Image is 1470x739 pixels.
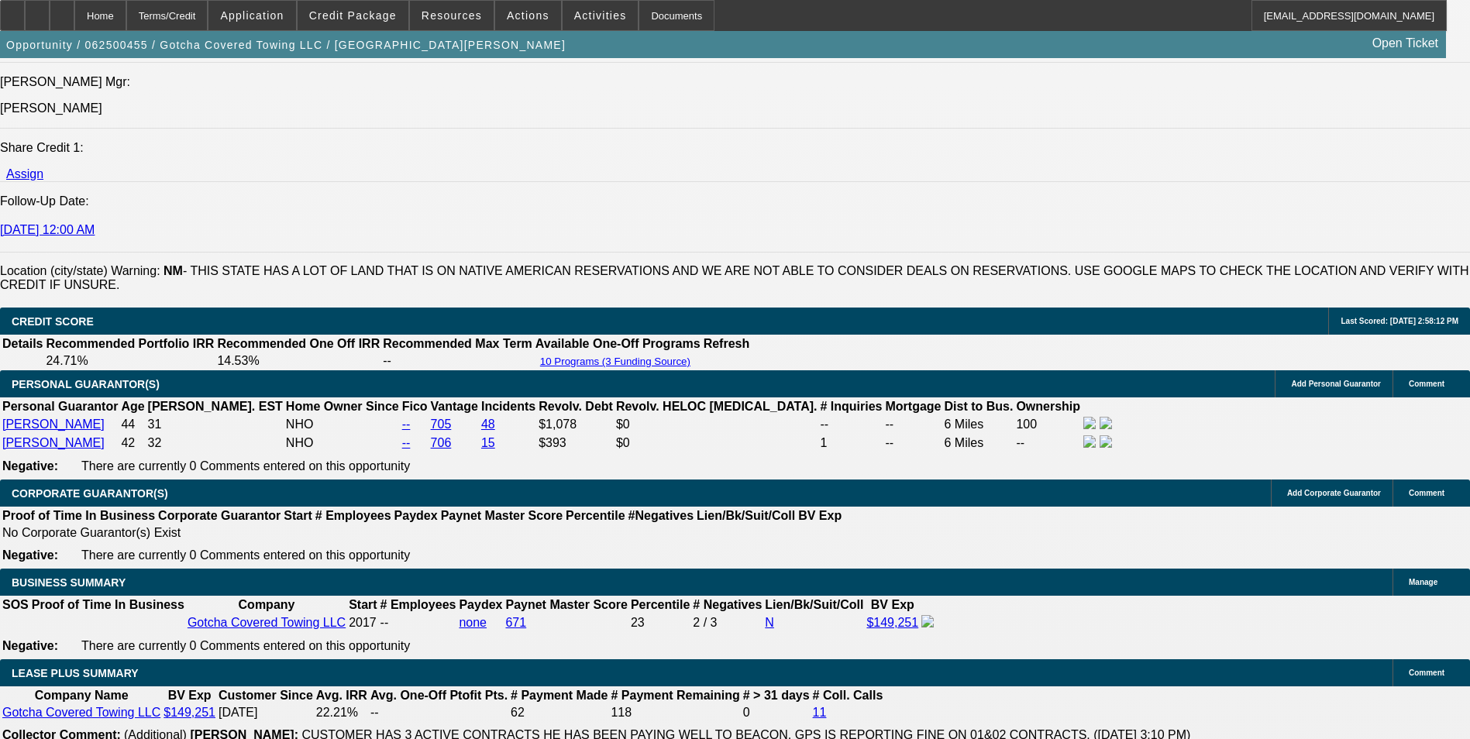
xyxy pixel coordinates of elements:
[1015,435,1081,452] td: --
[507,9,549,22] span: Actions
[2,525,849,541] td: No Corporate Guarantor(s) Exist
[885,435,942,452] td: --
[1083,417,1096,429] img: facebook-icon.png
[505,598,627,611] b: Paynet Master Score
[819,416,883,433] td: --
[535,336,701,352] th: Available One-Off Programs
[2,336,43,352] th: Details
[563,1,639,30] button: Activities
[239,598,295,611] b: Company
[218,705,314,720] td: [DATE]
[505,616,526,629] a: 671
[574,9,627,22] span: Activities
[164,264,183,277] b: NM
[285,435,400,452] td: NHO
[12,378,160,390] span: PERSONAL GUARANTOR(S)
[1016,400,1080,413] b: Ownership
[481,436,495,449] a: 15
[121,400,144,413] b: Age
[31,597,185,613] th: Proof of Time In Business
[349,598,377,611] b: Start
[6,39,566,51] span: Opportunity / 062500455 / Gotcha Covered Towing LLC / [GEOGRAPHIC_DATA][PERSON_NAME]
[511,689,608,702] b: # Payment Made
[81,459,410,473] span: There are currently 0 Comments entered on this opportunity
[765,616,774,629] a: N
[1291,380,1381,388] span: Add Personal Guarantor
[208,1,295,30] button: Application
[1100,435,1112,448] img: linkedin-icon.png
[2,639,58,652] b: Negative:
[431,400,478,413] b: Vantage
[164,706,215,719] a: $149,251
[285,416,400,433] td: NHO
[610,705,740,720] td: 118
[886,400,942,413] b: Mortgage
[45,336,215,352] th: Recommended Portfolio IRR
[535,355,695,368] button: 10 Programs (3 Funding Source)
[2,597,29,613] th: SOS
[188,616,346,629] a: Gotcha Covered Towing LLC
[120,435,145,452] td: 42
[394,509,438,522] b: Paydex
[382,353,533,369] td: --
[81,548,410,562] span: There are currently 0 Comments entered on this opportunity
[380,598,456,611] b: # Employees
[616,400,818,413] b: Revolv. HELOC [MEDICAL_DATA].
[1366,30,1444,57] a: Open Ticket
[819,435,883,452] td: 1
[944,416,1014,433] td: 6 Miles
[2,400,118,413] b: Personal Guarantor
[866,616,918,629] a: $149,251
[885,416,942,433] td: --
[12,667,139,679] span: LEASE PLUS SUMMARY
[510,705,608,720] td: 62
[216,336,380,352] th: Recommended One Off IRR
[410,1,494,30] button: Resources
[12,315,94,328] span: CREDIT SCORE
[1287,489,1381,497] span: Add Corporate Guarantor
[309,9,397,22] span: Credit Package
[944,435,1014,452] td: 6 Miles
[615,435,818,452] td: $0
[813,706,827,719] a: 11
[1409,578,1437,586] span: Manage
[459,616,487,629] a: none
[219,689,313,702] b: Customer Since
[147,435,284,452] td: 32
[538,416,614,433] td: $1,078
[286,400,399,413] b: Home Owner Since
[615,416,818,433] td: $0
[743,689,810,702] b: # > 31 days
[6,167,43,180] a: Assign
[315,705,368,720] td: 22.21%
[1409,380,1444,388] span: Comment
[539,400,613,413] b: Revolv. Debt
[1015,416,1081,433] td: 100
[495,1,561,30] button: Actions
[220,9,284,22] span: Application
[945,400,1014,413] b: Dist to Bus.
[1100,417,1112,429] img: linkedin-icon.png
[2,508,156,524] th: Proof of Time In Business
[566,509,625,522] b: Percentile
[697,509,795,522] b: Lien/Bk/Suit/Coll
[148,400,283,413] b: [PERSON_NAME]. EST
[35,689,129,702] b: Company Name
[2,436,105,449] a: [PERSON_NAME]
[147,416,284,433] td: 31
[402,418,411,431] a: --
[631,616,690,630] div: 23
[693,616,762,630] div: 2 / 3
[422,9,482,22] span: Resources
[2,706,160,719] a: Gotcha Covered Towing LLC
[298,1,408,30] button: Credit Package
[481,400,535,413] b: Incidents
[45,353,215,369] td: 24.71%
[216,353,380,369] td: 14.53%
[459,598,502,611] b: Paydex
[402,400,428,413] b: Fico
[431,436,452,449] a: 706
[481,418,495,431] a: 48
[431,418,452,431] a: 705
[871,598,914,611] b: BV Exp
